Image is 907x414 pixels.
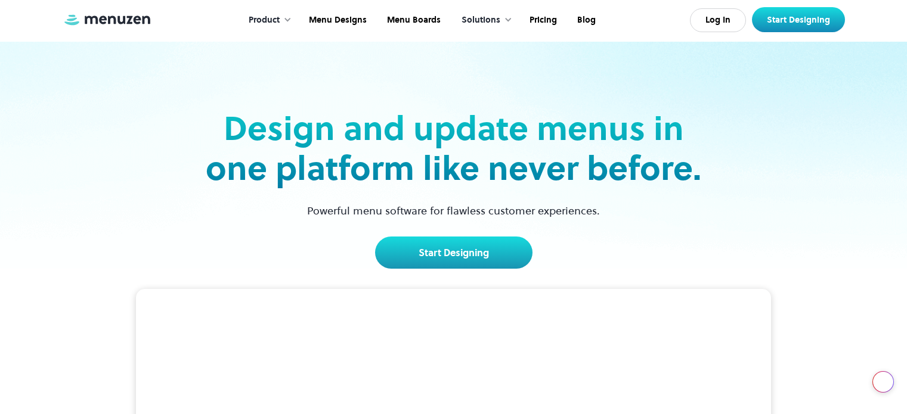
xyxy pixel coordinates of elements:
a: Start Designing [752,7,845,32]
a: Start Designing [375,236,533,269]
div: Solutions [450,2,518,39]
a: Pricing [518,2,566,39]
a: Menu Boards [376,2,450,39]
a: Log In [690,8,746,32]
h2: Design and update menus in one platform like never before. [202,108,705,188]
div: Solutions [462,14,500,27]
p: Powerful menu software for flawless customer experiences. [292,203,615,219]
div: Product [249,14,280,27]
div: Product [237,2,298,39]
a: Menu Designs [298,2,376,39]
a: Blog [566,2,605,39]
